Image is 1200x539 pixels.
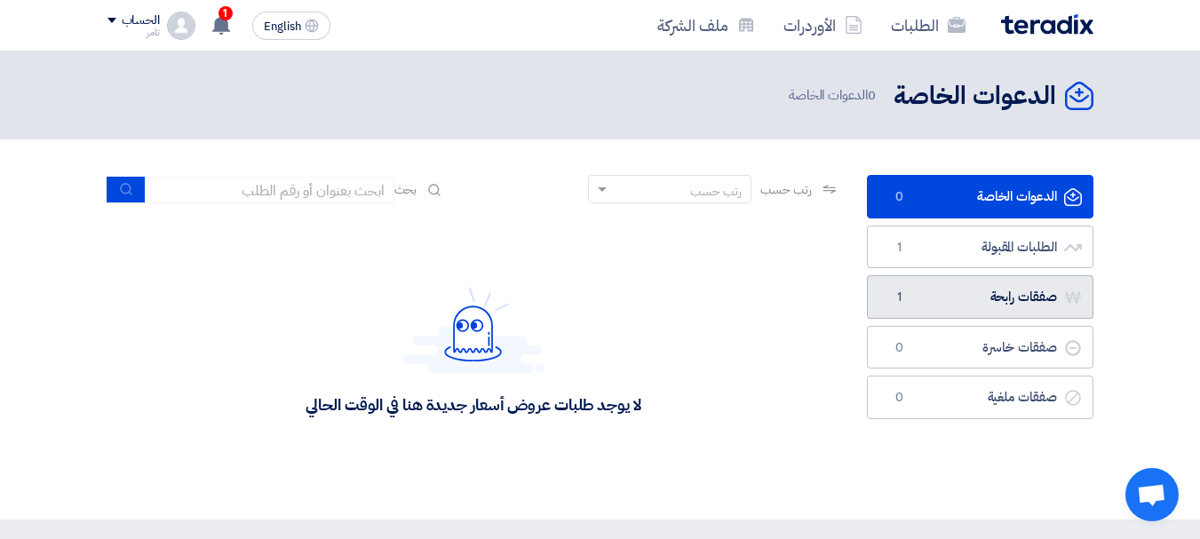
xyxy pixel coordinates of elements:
div: الحساب [122,13,160,28]
img: Teradix logo [1001,14,1093,35]
a: الطلبات المقبولة1 [867,226,1093,269]
span: 1 [889,289,910,306]
a: Open chat [1125,468,1179,521]
a: صفقات ملغية0 [867,376,1093,419]
a: الدعوات الخاصة0 [867,175,1093,218]
button: English [252,12,330,40]
span: الدعوات الخاصة [789,85,879,106]
span: بحث [394,180,417,199]
h2: الدعوات الخاصة [894,79,1056,114]
span: رتب حسب [760,180,811,199]
a: الأوردرات [769,4,877,46]
div: لا يوجد طلبات عروض أسعار جديدة هنا في الوقت الحالي [306,394,640,415]
input: ابحث بعنوان أو رقم الطلب [146,177,394,203]
img: Hello [402,287,544,373]
span: 0 [868,85,876,105]
div: رتب حسب [690,182,742,201]
a: الطلبات [877,4,980,46]
span: 0 [889,339,910,357]
a: صفقات خاسرة0 [867,326,1093,369]
span: 0 [889,188,910,206]
span: 1 [889,239,910,257]
span: 1 [219,6,233,20]
span: English [264,20,301,33]
div: تامر [107,28,160,37]
a: صفقات رابحة1 [867,275,1093,319]
span: 0 [889,389,910,407]
a: ملف الشركة [643,4,769,46]
img: profile_test.png [167,12,195,40]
